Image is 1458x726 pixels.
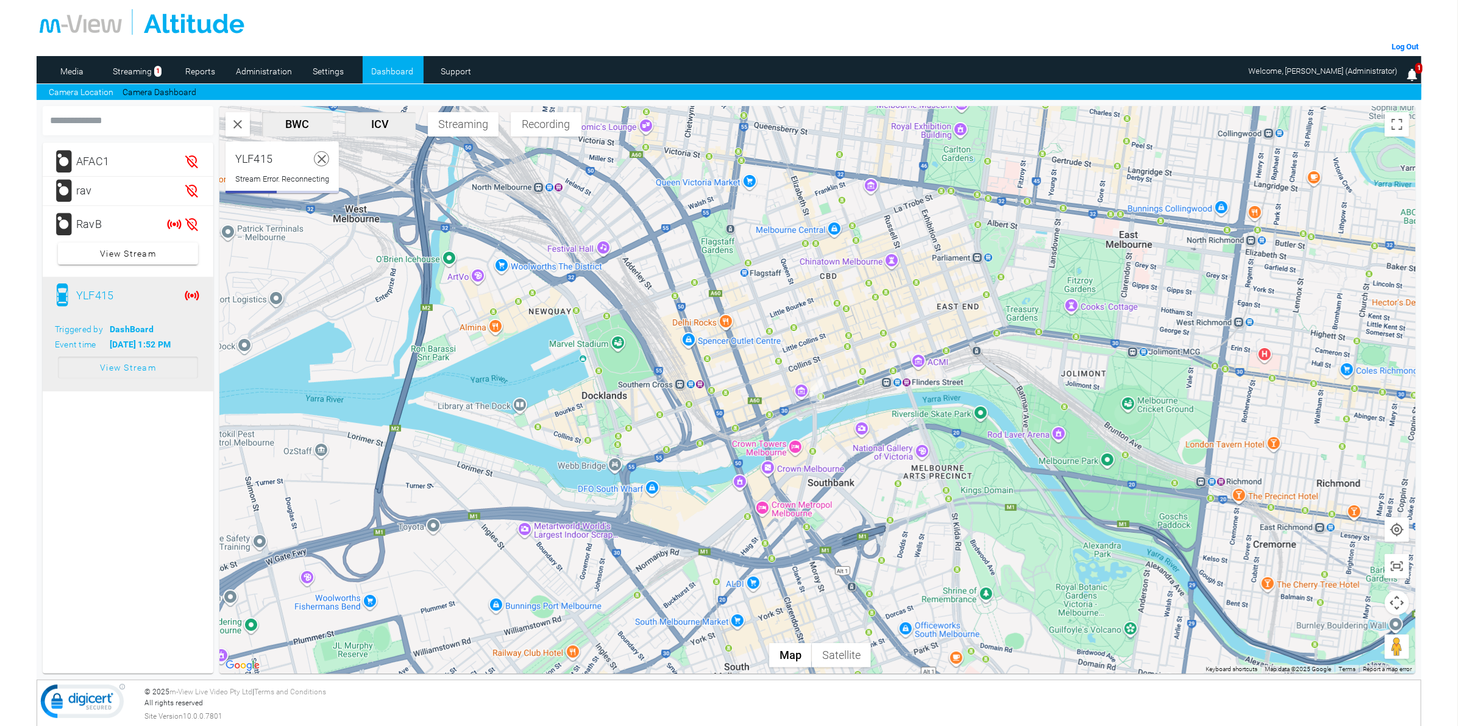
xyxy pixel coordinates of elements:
[144,711,1418,722] div: Site Version
[76,149,143,174] div: AFAC1
[1385,112,1409,137] button: Toggle fullscreen view
[222,658,263,674] a: Open this area in Google Maps (opens a new window)
[154,66,162,77] span: 1
[1248,66,1397,76] span: Welcome, [PERSON_NAME] (Administrator)
[55,338,110,351] span: Event time
[169,688,252,696] a: m-View Live Video Pty Ltd
[511,112,581,137] button: Recording
[363,62,422,80] a: Dashboard
[1415,63,1423,74] span: 1
[55,323,110,335] span: Triggered by
[262,112,333,137] button: BWC
[76,212,143,237] div: RavB
[1363,666,1412,672] a: Report a map error
[76,179,143,203] div: rav
[267,118,328,130] span: BWC
[1385,591,1409,615] button: Map camera controls
[516,118,577,130] span: Recording
[100,243,156,265] span: View Stream
[1265,666,1331,672] span: Map data ©2025 Google
[1405,68,1420,82] img: bell25.png
[171,62,230,80] a: Reports
[55,323,201,335] div: DashBoard
[43,62,102,80] a: Media
[58,243,198,265] button: View Stream
[1206,665,1257,674] button: Keyboard shortcuts
[1339,666,1356,672] a: Terms (opens in new tab)
[123,86,196,99] a: Camera Dashboard
[1385,518,1409,542] button: Show user location
[144,686,1418,722] div: © 2025 | All rights reserved
[40,683,126,725] img: DigiCert Secured Site Seal
[100,357,156,379] span: View Stream
[812,643,871,667] button: Show satellite imagery
[183,711,222,722] span: 10.0.0.7801
[222,658,263,674] img: Google
[433,118,494,130] span: Streaming
[345,112,416,137] button: ICV
[299,62,358,80] a: Settings
[811,377,823,401] div: YLF415
[235,151,273,167] div: YLF415
[110,340,171,349] b: [DATE] 1:52 PM
[235,62,294,80] a: Administration
[226,112,250,137] button: Search
[107,62,158,80] a: Streaming
[1390,522,1404,537] img: svg+xml,%3Csvg%20xmlns%3D%22http%3A%2F%2Fwww.w3.org%2F2000%2Fsvg%22%20height%3D%2224%22%20viewBox...
[427,62,486,80] a: Support
[76,283,143,308] div: YLF415
[49,86,113,99] a: Camera Location
[1390,559,1404,574] img: svg+xml,%3Csvg%20xmlns%3D%22http%3A%2F%2Fwww.w3.org%2F2000%2Fsvg%22%20height%3D%2224%22%20viewBox...
[110,324,154,334] b: DashBoard
[769,643,812,667] button: Show street map
[1385,635,1409,659] button: Drag Pegman onto the map to open Street View
[428,112,499,137] button: Streaming
[254,688,326,696] a: Terms and Conditions
[350,118,411,130] span: ICV
[230,117,245,132] img: svg+xml,%3Csvg%20xmlns%3D%22http%3A%2F%2Fwww.w3.org%2F2000%2Fsvg%22%20height%3D%2224%22%20viewBox...
[235,174,329,183] span: Stream Error. Reconnecting
[1385,554,1409,578] button: Show all cameras
[1392,42,1418,51] a: Log Out
[58,357,198,379] button: View Stream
